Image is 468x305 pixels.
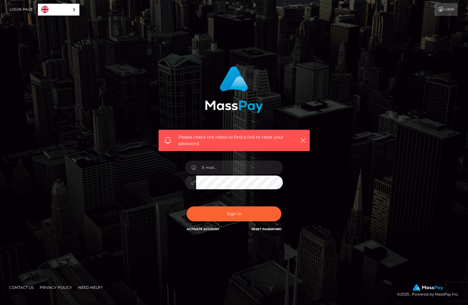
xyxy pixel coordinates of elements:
div: © 2025 , Powered by MassPay Inc. [397,284,463,298]
a: English [38,4,79,15]
a: Activate Account [187,227,219,231]
span: Please check the inbox to find a link to reset your password. [178,134,290,147]
a: Need Help? [76,283,105,292]
a: Privacy Policy [37,283,75,292]
a: Contact Us [7,283,36,292]
button: Sign in [187,206,281,221]
a: Reset Password [251,227,281,231]
div: Language [38,4,79,16]
input: E-mail... [196,161,283,174]
a: Login [434,3,458,16]
img: MassPay Login [205,66,263,113]
img: MassPay [413,284,443,291]
aside: Language selected: English [38,4,79,16]
a: Login Page [9,3,33,16]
